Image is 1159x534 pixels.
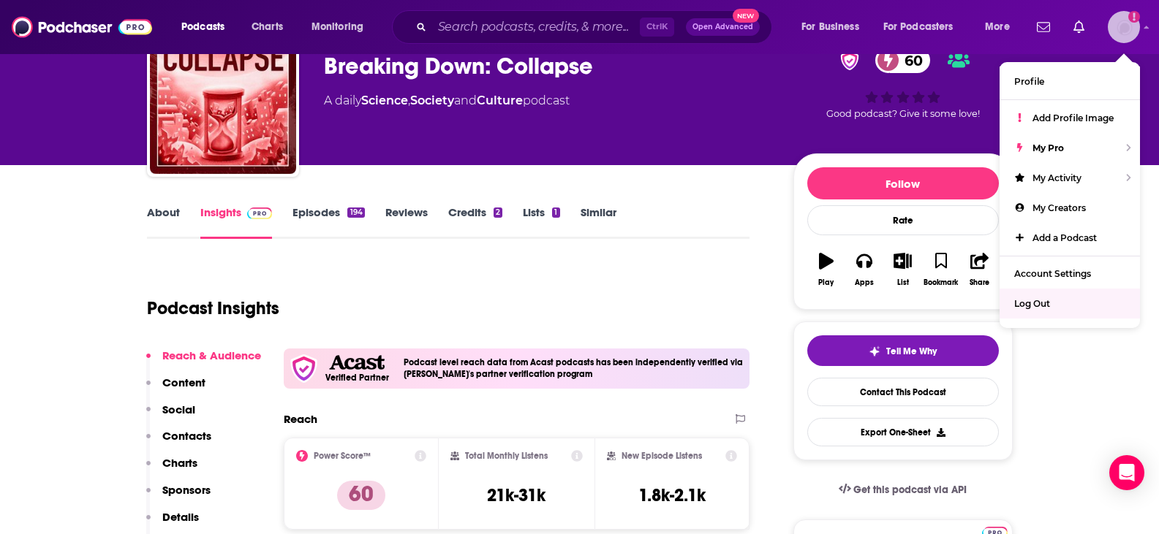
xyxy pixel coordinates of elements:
[853,484,967,496] span: Get this podcast via API
[826,108,980,119] span: Good podcast? Give it some love!
[1108,11,1140,43] span: Logged in as LindseyC
[12,13,152,41] img: Podchaser - Follow, Share and Rate Podcasts
[162,403,195,416] p: Social
[1000,66,1140,96] a: Profile
[146,483,211,510] button: Sponsors
[1014,76,1044,87] span: Profile
[284,412,317,426] h2: Reach
[807,205,999,235] div: Rate
[523,205,559,239] a: Lists1
[150,28,296,174] img: Breaking Down: Collapse
[432,15,640,39] input: Search podcasts, credits, & more...
[1000,103,1140,133] a: Add Profile Image
[886,346,937,357] span: Tell Me Why
[147,205,180,239] a: About
[1109,455,1144,490] div: Open Intercom Messenger
[875,47,930,73] a: 60
[247,207,273,219] img: Podchaser Pro
[922,243,960,296] button: Bookmark
[960,243,998,296] button: Share
[1031,15,1056,39] a: Show notifications dropdown
[1068,15,1090,39] a: Show notifications dropdown
[301,15,382,39] button: open menu
[242,15,292,39] a: Charts
[807,167,999,199] button: Follow
[487,484,545,506] h3: 21k-31k
[581,205,616,239] a: Similar
[252,17,283,37] span: Charts
[733,9,759,23] span: New
[874,15,975,39] button: open menu
[465,451,548,461] h2: Total Monthly Listens
[640,18,674,37] span: Ctrl K
[883,17,954,37] span: For Podcasters
[454,94,477,107] span: and
[408,94,410,107] span: ,
[337,481,385,510] p: 60
[146,348,261,375] button: Reach & Audience
[329,355,385,370] img: Acast
[292,205,364,239] a: Episodes194
[406,10,786,44] div: Search podcasts, credits, & more...
[975,15,1028,39] button: open menu
[552,207,559,218] div: 1
[970,278,989,287] div: Share
[494,207,502,218] div: 2
[147,297,279,319] h1: Podcast Insights
[290,354,318,383] img: verfied icon
[200,205,273,239] a: InsightsPodchaser Pro
[897,278,909,287] div: List
[622,451,702,461] h2: New Episode Listens
[410,94,454,107] a: Society
[361,94,408,107] a: Science
[807,418,999,446] button: Export One-Sheet
[1000,223,1140,253] a: Add a Podcast
[869,346,880,357] img: tell me why sparkle
[146,456,197,483] button: Charts
[883,243,921,296] button: List
[181,17,224,37] span: Podcasts
[1000,259,1140,289] a: Account Settings
[1108,11,1140,43] button: Show profile menu
[1032,112,1114,123] span: Add Profile Image
[448,205,502,239] a: Credits2
[1000,193,1140,223] a: My Creators
[324,92,570,110] div: A daily podcast
[1128,11,1140,23] svg: Add a profile image
[162,429,211,443] p: Contacts
[1014,268,1091,279] span: Account Settings
[692,23,753,31] span: Open Advanced
[791,15,877,39] button: open menu
[162,348,261,362] p: Reach & Audience
[845,243,883,296] button: Apps
[162,375,205,389] p: Content
[146,375,205,403] button: Content
[162,510,199,524] p: Details
[793,38,1013,129] div: verified Badge60Good podcast? Give it some love!
[162,483,211,497] p: Sponsors
[1014,298,1050,309] span: Log Out
[1032,232,1097,243] span: Add a Podcast
[404,357,744,379] h4: Podcast level reach data from Acast podcasts has been independently verified via [PERSON_NAME]'s ...
[146,403,195,430] button: Social
[638,484,706,506] h3: 1.8k-2.1k
[686,18,760,36] button: Open AdvancedNew
[836,51,864,70] img: verified Badge
[477,94,523,107] a: Culture
[1032,142,1064,153] span: My Pro
[801,17,859,37] span: For Business
[807,243,845,296] button: Play
[1000,62,1140,328] ul: Show profile menu
[312,17,363,37] span: Monitoring
[325,373,389,382] h5: Verified Partner
[985,17,1010,37] span: More
[807,335,999,366] button: tell me why sparkleTell Me Why
[146,429,211,456] button: Contacts
[171,15,243,39] button: open menu
[827,472,979,508] a: Get this podcast via API
[855,278,874,287] div: Apps
[347,207,364,218] div: 194
[890,47,930,73] span: 60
